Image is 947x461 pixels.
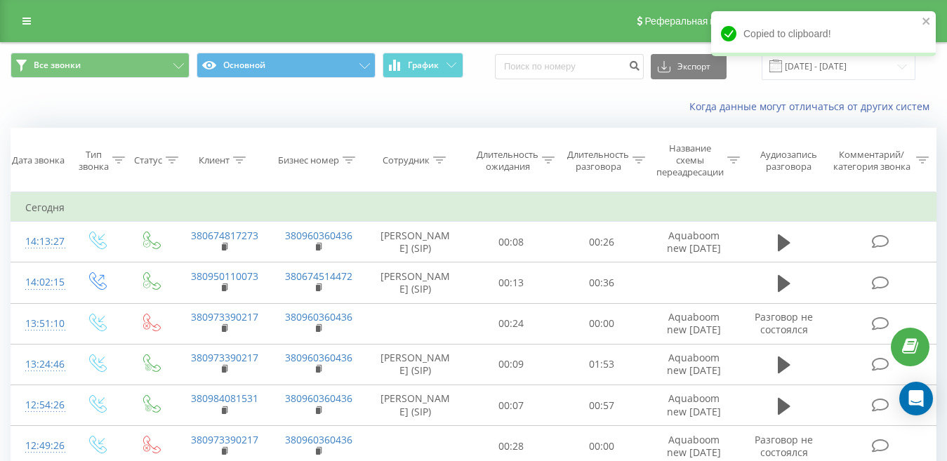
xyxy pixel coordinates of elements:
td: 00:07 [466,385,557,426]
a: Когда данные могут отличаться от других систем [689,100,936,113]
td: 00:24 [466,303,557,344]
a: 380973390217 [191,351,258,364]
div: Статус [134,154,162,166]
td: 00:57 [557,385,647,426]
span: Разговор не состоялся [755,310,813,336]
td: Aquaboom new [DATE] [647,385,741,426]
td: Aquaboom new [DATE] [647,344,741,385]
div: Длительность ожидания [477,149,538,173]
span: Разговор не состоялся [755,433,813,459]
a: 380960360436 [285,310,352,323]
div: 12:49:26 [25,432,55,460]
a: 380960360436 [285,351,352,364]
a: 380674514472 [285,269,352,283]
span: Все звонки [34,60,81,71]
div: 13:24:46 [25,351,55,378]
span: График [408,60,439,70]
div: 14:02:15 [25,269,55,296]
div: Комментарий/категория звонка [830,149,913,173]
button: Экспорт [651,54,727,79]
div: Клиент [199,154,230,166]
input: Поиск по номеру [495,54,644,79]
div: Длительность разговора [567,149,629,173]
td: Aquaboom new [DATE] [647,303,741,344]
td: [PERSON_NAME] (SIP) [365,385,466,426]
div: Дата звонка [12,154,65,166]
div: Аудиозапись разговора [753,149,824,173]
span: Реферальная программа [644,15,760,27]
div: Тип звонка [79,149,109,173]
div: 14:13:27 [25,228,55,255]
td: 00:26 [557,222,647,262]
td: Сегодня [11,194,936,222]
button: Все звонки [11,53,190,78]
td: Aquaboom new [DATE] [647,222,741,262]
td: [PERSON_NAME] (SIP) [365,344,466,385]
div: 13:51:10 [25,310,55,338]
a: 380960360436 [285,392,352,405]
a: 380973390217 [191,310,258,323]
a: 380950110073 [191,269,258,283]
div: Copied to clipboard! [711,11,936,56]
td: [PERSON_NAME] (SIP) [365,222,466,262]
a: 380973390217 [191,433,258,446]
td: 00:08 [466,222,557,262]
div: 12:54:26 [25,392,55,419]
div: Бизнес номер [278,154,339,166]
td: 00:13 [466,262,557,303]
td: 00:36 [557,262,647,303]
td: 01:53 [557,344,647,385]
a: 380960360436 [285,229,352,242]
div: Open Intercom Messenger [899,382,933,415]
td: [PERSON_NAME] (SIP) [365,262,466,303]
td: 00:09 [466,344,557,385]
td: 00:00 [557,303,647,344]
button: Основной [197,53,376,78]
div: Сотрудник [383,154,430,166]
a: 380960360436 [285,433,352,446]
div: Название схемы переадресации [656,142,724,178]
a: 380674817273 [191,229,258,242]
button: close [922,15,932,29]
button: График [383,53,463,78]
a: 380984081531 [191,392,258,405]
